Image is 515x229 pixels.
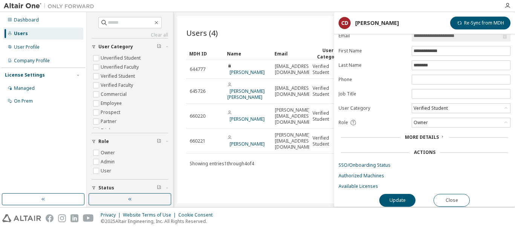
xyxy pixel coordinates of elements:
[339,17,351,29] div: Cd
[189,48,221,60] div: MDH ID
[101,99,123,108] label: Employee
[186,28,218,38] span: Users (4)
[101,126,112,135] label: Trial
[157,138,161,144] span: Clear filter
[14,44,40,50] div: User Profile
[58,214,66,222] img: instagram.svg
[14,85,35,91] div: Managed
[190,113,205,119] span: 660220
[275,63,313,75] span: [EMAIL_ADDRESS][DOMAIN_NAME]
[83,214,94,222] img: youtube.svg
[101,63,140,72] label: Unverified Faculty
[14,31,28,37] div: Users
[339,33,407,39] label: Email
[101,90,128,99] label: Commercial
[92,38,168,55] button: User Category
[101,148,116,157] label: Owner
[339,62,407,68] label: Last Name
[157,44,161,50] span: Clear filter
[434,194,470,207] button: Close
[190,88,205,94] span: 645726
[101,72,136,81] label: Verified Student
[339,173,510,179] a: Authorized Machines
[412,118,429,127] div: Owner
[379,194,415,207] button: Update
[412,104,449,112] div: Verified Student
[412,118,510,127] div: Owner
[414,149,435,155] div: Actions
[101,218,217,224] p: © 2025 Altair Engineering, Inc. All Rights Reserved.
[101,108,122,117] label: Prospect
[190,66,205,72] span: 644777
[339,77,407,83] label: Phone
[101,81,135,90] label: Verified Faculty
[227,88,265,100] a: [PERSON_NAME] [PERSON_NAME]
[101,54,142,63] label: Unverified Student
[275,132,313,150] span: [PERSON_NAME][EMAIL_ADDRESS][DOMAIN_NAME]
[313,63,343,75] span: Verified Student
[92,180,168,196] button: Status
[355,20,399,26] div: [PERSON_NAME]
[92,32,168,38] a: Clear all
[339,48,407,54] label: First Name
[313,85,343,97] span: Verified Student
[405,134,439,140] span: More Details
[450,17,510,29] button: Re-Sync from MDH
[339,105,407,111] label: User Category
[98,138,109,144] span: Role
[275,107,313,125] span: [PERSON_NAME][EMAIL_ADDRESS][DOMAIN_NAME]
[227,48,268,60] div: Name
[313,135,343,147] span: Verified Student
[312,47,344,60] div: User Category
[230,69,265,75] a: [PERSON_NAME]
[101,117,118,126] label: Partner
[2,214,41,222] img: altair_logo.svg
[190,160,254,167] span: Showing entries 1 through 4 of 4
[230,141,265,147] a: [PERSON_NAME]
[4,2,98,10] img: Altair One
[98,44,133,50] span: User Category
[123,212,178,218] div: Website Terms of Use
[101,212,123,218] div: Privacy
[71,214,78,222] img: linkedin.svg
[274,48,306,60] div: Email
[46,214,54,222] img: facebook.svg
[92,133,168,150] button: Role
[230,116,265,122] a: [PERSON_NAME]
[14,98,33,104] div: On Prem
[178,212,217,218] div: Cookie Consent
[339,183,510,189] a: Available Licenses
[14,58,50,64] div: Company Profile
[14,17,39,23] div: Dashboard
[98,185,114,191] span: Status
[5,72,45,78] div: License Settings
[313,110,343,122] span: Verified Student
[275,85,313,97] span: [EMAIL_ADDRESS][DOMAIN_NAME]
[412,104,510,113] div: Verified Student
[339,91,407,97] label: Job Title
[339,120,348,126] span: Role
[101,157,116,166] label: Admin
[339,162,510,168] a: SSO/Onboarding Status
[190,138,205,144] span: 660221
[157,185,161,191] span: Clear filter
[101,166,113,175] label: User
